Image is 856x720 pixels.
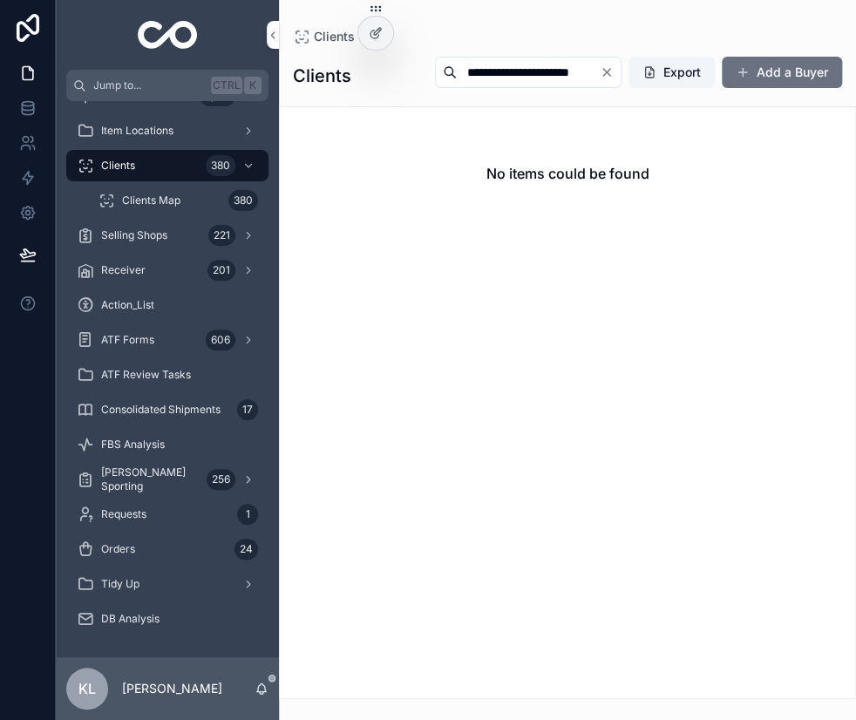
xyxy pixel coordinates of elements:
[314,28,355,45] span: Clients
[87,185,268,216] a: Clients Map380
[101,577,139,591] span: Tidy Up
[101,228,167,242] span: Selling Shops
[722,57,842,88] button: Add a Buyer
[101,263,146,277] span: Receiver
[66,533,268,565] a: Orders24
[66,603,268,635] a: DB Analysis
[66,324,268,356] a: ATF Forms606
[66,70,268,101] button: Jump to...CtrlK
[237,399,258,420] div: 17
[293,28,355,45] a: Clients
[234,539,258,560] div: 24
[600,65,621,79] button: Clear
[66,499,268,530] a: Requests1
[101,368,191,382] span: ATF Review Tasks
[206,155,235,176] div: 380
[66,255,268,286] a: Receiver201
[208,225,235,246] div: 221
[101,333,154,347] span: ATF Forms
[66,464,268,495] a: [PERSON_NAME] Sporting256
[293,64,351,88] h1: Clients
[101,438,165,452] span: FBS Analysis
[486,163,649,184] h2: No items could be found
[237,504,258,525] div: 1
[93,78,204,92] span: Jump to...
[207,260,235,281] div: 201
[56,101,279,657] div: scrollable content
[101,403,221,417] span: Consolidated Shipments
[628,57,715,88] button: Export
[66,289,268,321] a: Action_List
[78,678,96,699] span: KL
[66,568,268,600] a: Tidy Up
[211,77,242,94] span: Ctrl
[228,190,258,211] div: 380
[138,21,198,49] img: App logo
[66,115,268,146] a: Item Locations
[122,194,180,207] span: Clients Map
[207,469,235,490] div: 256
[66,359,268,391] a: ATF Review Tasks
[66,150,268,181] a: Clients380
[66,429,268,460] a: FBS Analysis
[101,465,200,493] span: [PERSON_NAME] Sporting
[101,159,135,173] span: Clients
[101,542,135,556] span: Orders
[122,680,222,697] p: [PERSON_NAME]
[101,124,173,138] span: Item Locations
[101,507,146,521] span: Requests
[246,78,260,92] span: K
[66,394,268,425] a: Consolidated Shipments17
[101,298,154,312] span: Action_List
[206,329,235,350] div: 606
[101,612,160,626] span: DB Analysis
[66,220,268,251] a: Selling Shops221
